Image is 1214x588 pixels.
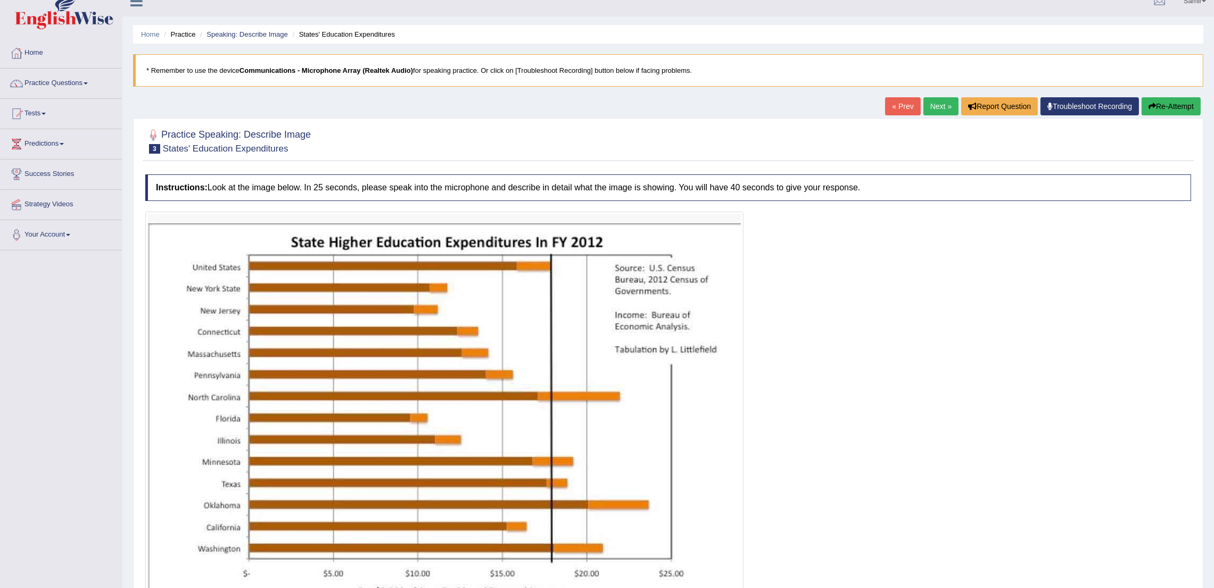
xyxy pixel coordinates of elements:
a: Success Stories [1,159,122,186]
a: Speaking: Describe Image [207,30,287,38]
a: Practice Questions [1,69,122,95]
a: Home [141,30,160,38]
a: « Prev [885,97,920,115]
small: States' Education Expenditures [163,144,288,154]
blockquote: * Remember to use the device for speaking practice. Or click on [Troubleshoot Recording] button b... [133,54,1203,87]
button: Re-Attempt [1142,97,1201,115]
a: Your Account [1,220,122,247]
a: Troubleshoot Recording [1040,97,1139,115]
b: Communications - Microphone Array (Realtek Audio) [240,66,413,74]
span: 3 [149,144,160,154]
li: Practice [161,29,195,39]
li: States' Education Expenditures [290,29,395,39]
h2: Practice Speaking: Describe Image [145,127,311,154]
a: Tests [1,99,122,125]
h4: Look at the image below. In 25 seconds, please speak into the microphone and describe in detail w... [145,174,1191,201]
a: Strategy Videos [1,190,122,216]
a: Home [1,38,122,65]
button: Report Question [961,97,1038,115]
b: Instructions: [156,183,208,192]
a: Predictions [1,129,122,156]
a: Next » [923,97,959,115]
